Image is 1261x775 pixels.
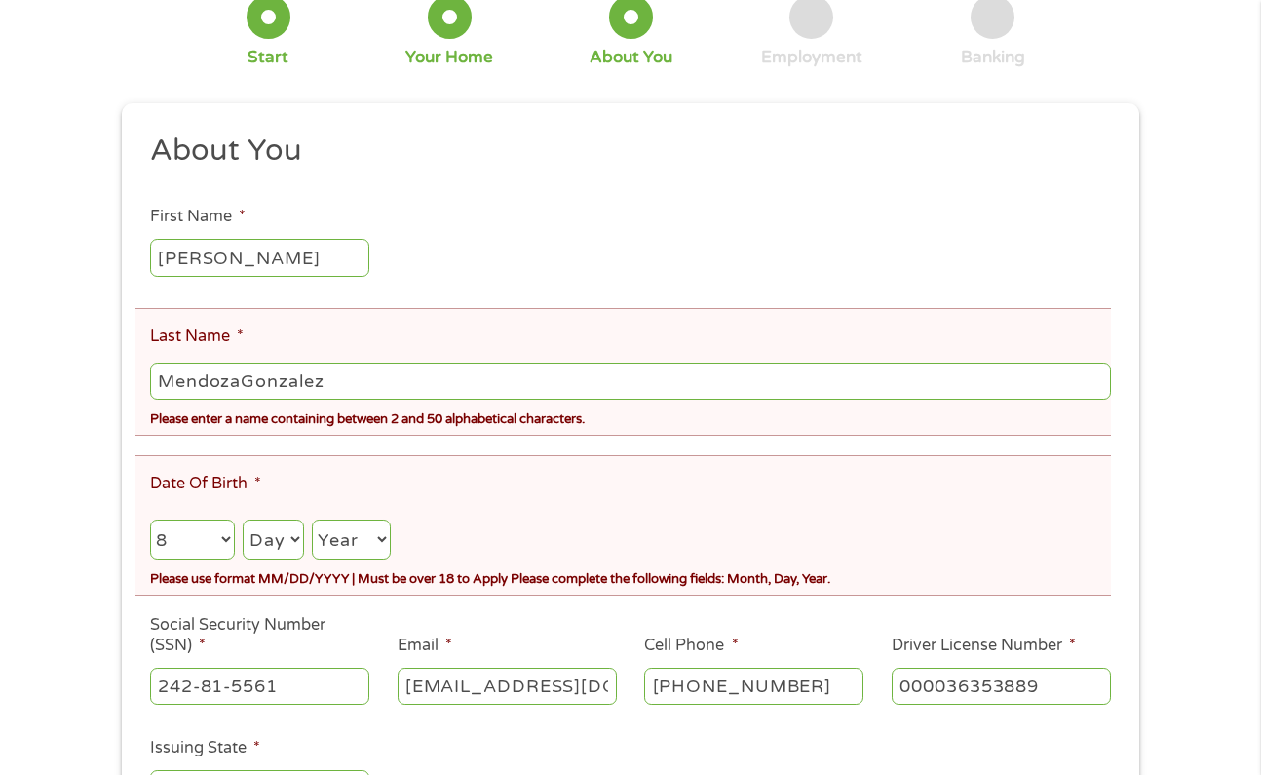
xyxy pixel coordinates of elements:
input: 078-05-1120 [150,668,369,705]
label: Driver License Number [892,636,1076,656]
div: Your Home [405,47,493,68]
div: Please enter a name containing between 2 and 50 alphabetical characters. [150,404,1111,430]
input: Smith [150,363,1111,400]
h2: About You [150,132,1097,171]
input: john@gmail.com [398,668,617,705]
input: John [150,239,369,276]
label: Social Security Number (SSN) [150,615,369,656]
div: Start [248,47,288,68]
label: Date Of Birth [150,474,261,494]
div: Employment [761,47,862,68]
div: Banking [961,47,1025,68]
label: Email [398,636,452,656]
label: Cell Phone [644,636,738,656]
label: Last Name [150,327,244,347]
label: First Name [150,207,246,227]
div: Please use format MM/DD/YYYY | Must be over 18 to Apply Please complete the following fields: Mon... [150,562,1111,589]
input: (541) 754-3010 [644,668,863,705]
label: Issuing State [150,738,260,758]
div: About You [590,47,672,68]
